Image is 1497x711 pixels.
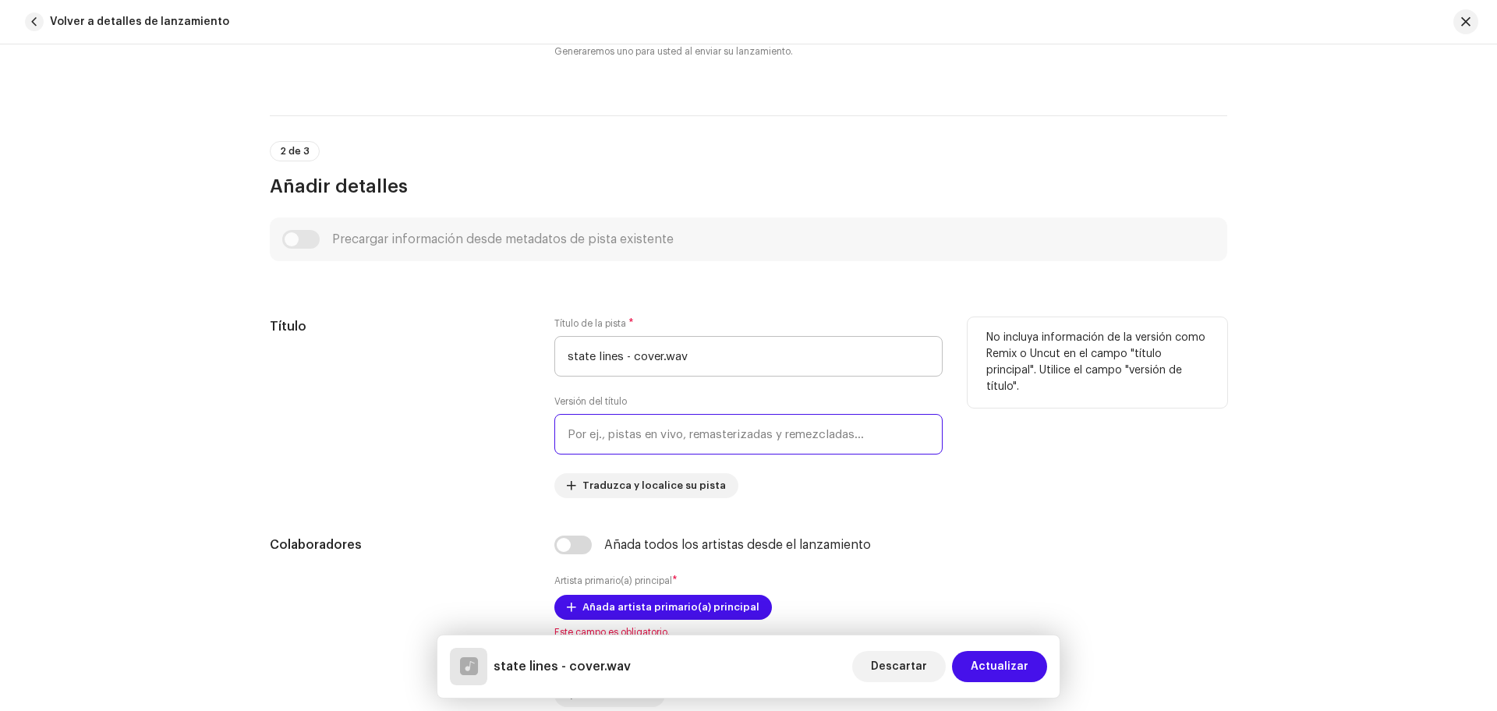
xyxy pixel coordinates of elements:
[270,174,1227,199] h3: Añadir detalles
[270,317,529,336] h5: Título
[554,414,943,455] input: Por ej., pistas en vivo, remasterizadas y remezcladas...
[270,536,529,554] h5: Colaboradores
[554,336,943,377] input: Ingrese el nombre de la pista
[554,317,634,330] label: Título de la pista
[986,330,1209,395] p: No incluya información de la versión como Remix o Uncut en el campo "título principal". Utilice e...
[604,539,871,551] div: Añada todos los artistas desde el lanzamiento
[554,626,943,638] span: Este campo es obligatorio.
[280,147,310,156] span: 2 de 3
[952,651,1047,682] button: Actualizar
[871,651,927,682] span: Descartar
[852,651,946,682] button: Descartar
[582,592,759,623] span: Añada artista primario(a) principal
[582,470,726,501] span: Traduzca y localice su pista
[554,395,627,408] label: Versión del título
[971,651,1028,682] span: Actualizar
[494,657,631,676] h5: state lines - cover.wav
[554,44,793,59] small: Generaremos uno para usted al enviar su lanzamiento.
[554,595,772,620] button: Añada artista primario(a) principal
[554,576,672,585] small: Artista primario(a) principal
[554,473,738,498] button: Traduzca y localice su pista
